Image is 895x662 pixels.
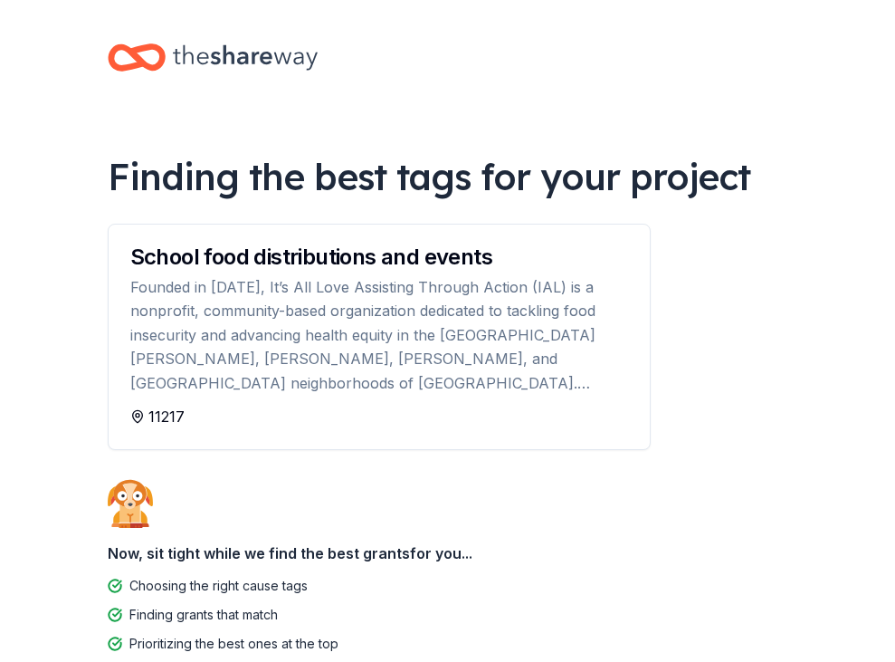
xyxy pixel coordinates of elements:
div: Finding the best tags for your project [108,151,788,202]
img: Dog waiting patiently [108,479,153,528]
div: School food distributions and events [130,246,628,268]
div: Prioritizing the best ones at the top [129,633,338,655]
div: Choosing the right cause tags [129,575,308,597]
div: Finding grants that match [129,604,278,626]
div: Founded in [DATE], It’s All Love Assisting Through Action (IAL) is a nonprofit, community-based o... [130,275,628,395]
div: 11217 [130,406,628,427]
div: Now, sit tight while we find the best grants for you... [108,535,788,571]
